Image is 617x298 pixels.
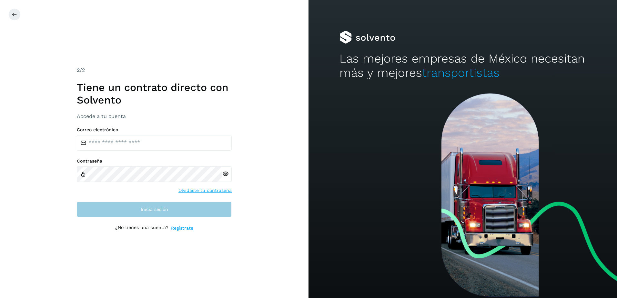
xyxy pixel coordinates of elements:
h3: Accede a tu cuenta [77,113,232,119]
span: Inicia sesión [141,207,168,212]
h2: Las mejores empresas de México necesitan más y mejores [339,52,586,80]
label: Correo electrónico [77,127,232,133]
label: Contraseña [77,158,232,164]
h1: Tiene un contrato directo con Solvento [77,81,232,106]
button: Inicia sesión [77,202,232,217]
p: ¿No tienes una cuenta? [115,225,168,232]
span: 2 [77,67,80,73]
a: Olvidaste tu contraseña [178,187,232,194]
span: transportistas [422,66,500,80]
a: Regístrate [171,225,193,232]
div: /2 [77,66,232,74]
